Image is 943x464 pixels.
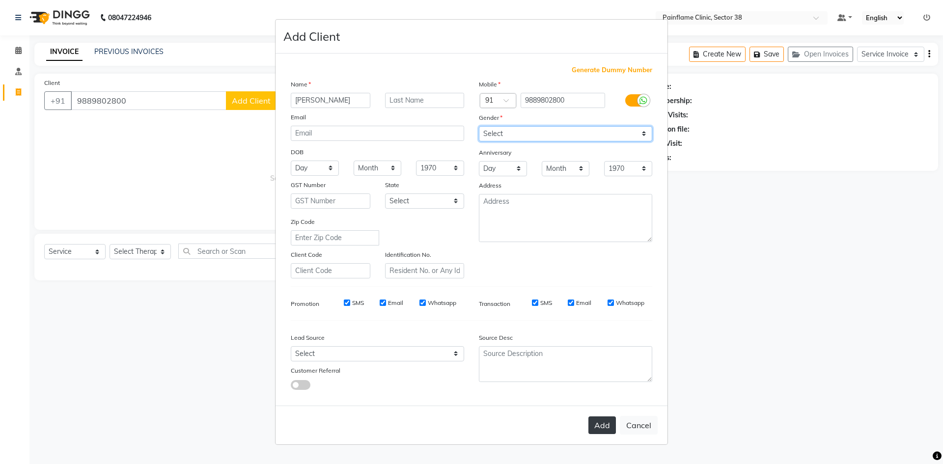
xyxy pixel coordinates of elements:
input: Mobile [521,93,606,108]
label: Source Desc [479,333,513,342]
label: Identification No. [385,250,431,259]
label: Anniversary [479,148,511,157]
input: Enter Zip Code [291,230,379,246]
label: Lead Source [291,333,325,342]
input: Resident No. or Any Id [385,263,465,278]
input: Client Code [291,263,370,278]
label: Promotion [291,300,319,308]
label: SMS [352,299,364,307]
button: Add [588,416,616,434]
label: Whatsapp [428,299,456,307]
label: Email [576,299,591,307]
span: Generate Dummy Number [572,65,652,75]
label: Name [291,80,311,89]
label: DOB [291,148,304,157]
label: Mobile [479,80,500,89]
input: First Name [291,93,370,108]
label: Email [388,299,403,307]
label: Email [291,113,306,122]
input: Email [291,126,464,141]
label: Customer Referral [291,366,340,375]
label: Transaction [479,300,510,308]
label: SMS [540,299,552,307]
label: Zip Code [291,218,315,226]
label: Whatsapp [616,299,644,307]
label: State [385,181,399,190]
input: Last Name [385,93,465,108]
input: GST Number [291,193,370,209]
h4: Add Client [283,27,340,45]
label: Client Code [291,250,322,259]
label: Gender [479,113,502,122]
label: Address [479,181,501,190]
button: Cancel [620,416,658,435]
label: GST Number [291,181,326,190]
